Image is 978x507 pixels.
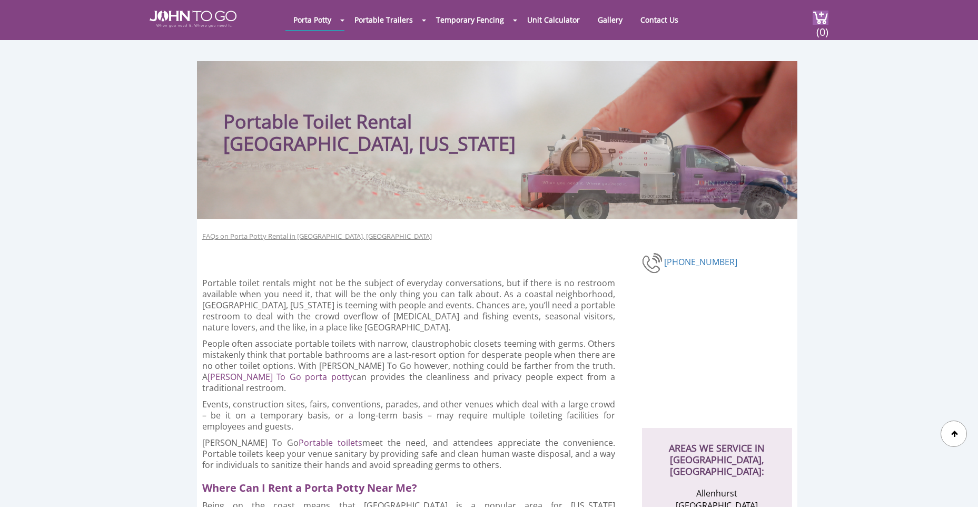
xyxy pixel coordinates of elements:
a: Unit Calculator [519,9,588,30]
p: [PERSON_NAME] To Go meet the need, and attendees appreciate the convenience. Portable toilets kee... [202,437,616,471]
img: Portable Toilet Rental in Monmouth County, New Jersey - Porta Potty [642,251,664,275]
p: Portable toilet rentals might not be the subject of everyday conversations, but if there is no re... [202,278,616,333]
a: Portable Trailers [347,9,421,30]
img: Truck [508,121,792,219]
p: People often associate portable toilets with narrow, claustrophobic closets teeming with germs. O... [202,338,616,394]
a: FAQs on Porta Potty Rental in [GEOGRAPHIC_DATA], [GEOGRAPHIC_DATA] [202,231,432,241]
span: (0) [816,16,828,39]
h2: AREAS WE SERVICE IN [GEOGRAPHIC_DATA], [GEOGRAPHIC_DATA]: [653,428,782,477]
a: Portable toilets [299,437,362,448]
a: Gallery [590,9,630,30]
img: JOHN to go [150,11,236,27]
img: cart a [813,11,828,25]
a: [PHONE_NUMBER] [664,256,737,268]
li: Allenhurst [666,487,768,500]
a: Porta Potty [285,9,339,30]
a: [PERSON_NAME] To Go porta potty [208,371,352,383]
h2: Where Can I Rent a Porta Potty Near Me? [202,476,625,495]
h1: Portable Toilet Rental [GEOGRAPHIC_DATA], [US_STATE] [223,82,563,155]
p: Events, construction sites, fairs, conventions, parades, and other venues which deal with a large... [202,399,616,432]
a: Temporary Fencing [428,9,512,30]
a: Contact Us [633,9,686,30]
